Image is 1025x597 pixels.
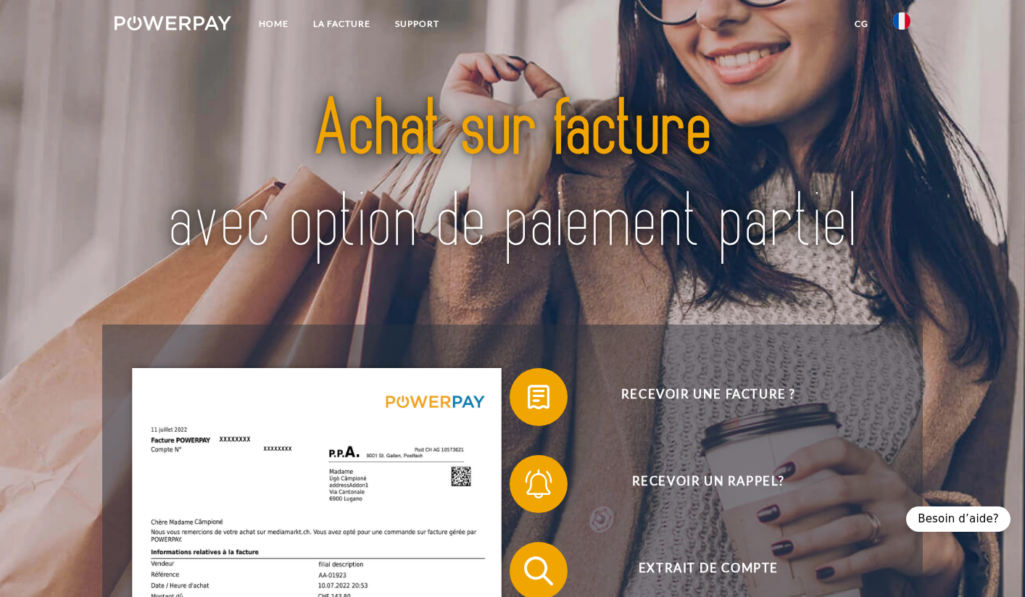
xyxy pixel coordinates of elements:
[115,16,231,30] img: logo-powerpay-white.svg
[520,553,557,589] img: qb_search.svg
[906,506,1011,532] div: Besoin d’aide?
[301,11,383,37] a: LA FACTURE
[893,12,910,30] img: fr
[520,466,557,502] img: qb_bell.svg
[510,455,887,513] button: Recevoir un rappel?
[154,59,871,293] img: title-powerpay_fr.svg
[383,11,452,37] a: Support
[510,368,887,426] button: Recevoir une facture ?
[842,11,881,37] a: CG
[531,368,886,426] span: Recevoir une facture ?
[531,455,886,513] span: Recevoir un rappel?
[246,11,301,37] a: Home
[520,379,557,415] img: qb_bill.svg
